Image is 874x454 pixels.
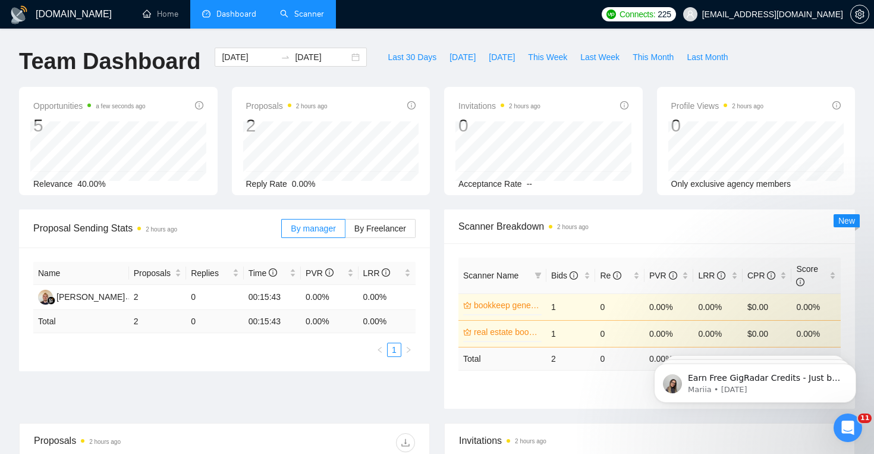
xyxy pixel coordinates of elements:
a: AS[PERSON_NAME] [38,292,125,301]
span: info-circle [613,271,621,280]
a: real estate bookkeep [474,325,539,339]
time: 2 hours ago [146,226,177,233]
span: setting [851,10,869,19]
button: Last Week [574,48,626,67]
span: LRR [363,268,391,278]
button: download [396,433,415,452]
span: Connects: [620,8,655,21]
span: Last 30 Days [388,51,436,64]
span: info-circle [195,101,203,109]
span: Proposal Sending Stats [33,221,281,236]
span: info-circle [382,268,390,277]
span: 225 [658,8,671,21]
th: Proposals [129,262,186,285]
button: left [373,343,387,357]
span: LRR [698,271,725,280]
td: 00:15:43 [244,285,301,310]
span: Invitations [458,99,540,113]
span: download [397,438,414,447]
span: -- [527,179,532,189]
span: to [281,52,290,62]
span: [DATE] [449,51,476,64]
td: 0.00 % [301,310,358,333]
td: 1 [546,320,596,347]
span: crown [463,328,471,336]
iframe: Intercom live chat [834,414,862,442]
td: 0.00% [645,293,694,320]
li: 1 [387,343,401,357]
input: Start date [222,51,276,64]
span: Last Week [580,51,620,64]
span: By manager [291,224,335,233]
span: left [376,346,383,353]
span: right [405,346,412,353]
div: 5 [33,114,146,137]
td: $0.00 [743,293,792,320]
span: By Freelancer [354,224,406,233]
a: bookkeep general [474,299,539,312]
button: Last Month [680,48,734,67]
img: upwork-logo.png [606,10,616,19]
span: CPR [747,271,775,280]
span: Scanner Breakdown [458,219,841,234]
time: 2 hours ago [509,103,540,109]
time: 2 hours ago [515,438,546,444]
span: PVR [649,271,677,280]
span: Dashboard [216,9,256,19]
li: Previous Page [373,343,387,357]
td: 2 [129,285,186,310]
span: info-circle [269,268,277,277]
td: 0.00% [693,320,743,347]
h1: Team Dashboard [19,48,200,76]
span: dashboard [202,10,210,18]
td: 0.00% [791,320,841,347]
div: [PERSON_NAME] [56,290,125,303]
button: [DATE] [443,48,482,67]
span: 11 [858,414,872,423]
td: $0.00 [743,320,792,347]
li: Next Page [401,343,416,357]
time: 2 hours ago [732,103,763,109]
span: info-circle [407,101,416,109]
span: crown [463,301,471,309]
time: 2 hours ago [89,439,121,445]
span: info-circle [669,271,677,280]
span: [DATE] [489,51,515,64]
span: info-circle [325,268,334,277]
span: 0.00% [292,179,316,189]
img: AS [38,290,53,305]
span: filter [535,272,542,279]
span: Re [600,271,621,280]
td: 2 [546,347,596,370]
span: 40.00% [77,179,105,189]
button: This Week [521,48,574,67]
td: 1 [546,293,596,320]
span: info-circle [767,271,775,280]
img: gigradar-bm.png [47,296,55,305]
td: 0.00% [359,285,416,310]
span: Invitations [459,433,840,448]
span: info-circle [832,101,841,109]
time: 2 hours ago [296,103,328,109]
span: info-circle [796,278,804,286]
td: 0.00% [693,293,743,320]
td: 0 [186,285,243,310]
time: a few seconds ago [96,103,145,109]
span: user [686,10,694,18]
span: Proposals [246,99,328,113]
span: filter [532,267,544,284]
th: Name [33,262,129,285]
td: 0 [595,347,645,370]
span: This Month [633,51,674,64]
a: homeHome [143,9,178,19]
button: Last 30 Days [381,48,443,67]
td: 0.00 % [359,310,416,333]
span: info-circle [717,271,725,280]
input: End date [295,51,349,64]
td: 0.00% [301,285,358,310]
span: Time [249,268,277,278]
td: 0.00% [645,320,694,347]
